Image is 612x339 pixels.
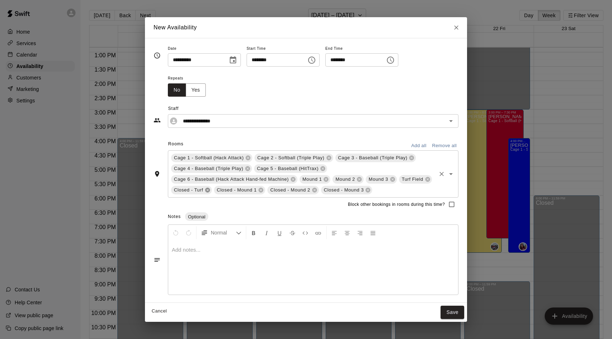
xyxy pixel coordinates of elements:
svg: Timing [154,52,161,59]
span: Start Time [247,44,320,54]
button: Redo [183,226,195,239]
h6: New Availability [154,23,197,32]
svg: Rooms [154,170,161,178]
span: Closed - Turf [171,187,206,194]
button: Right Align [354,226,366,239]
span: Mound 3 [366,176,391,183]
div: Closed - Mound 1 [214,186,266,194]
button: Center Align [341,226,353,239]
button: Left Align [328,226,340,239]
div: Cage 6 - Baseball (Hack Attack Hand-fed Machine) [171,175,297,184]
button: Choose date, selected date is Aug 18, 2025 [226,53,240,67]
button: No [168,83,186,97]
button: Add all [407,140,430,151]
button: Insert Code [299,226,311,239]
button: Open [446,169,456,179]
div: Cage 5 - Baseball (HitTrax) [254,164,327,173]
div: Mound 2 [332,175,364,184]
div: Cage 3 - Baseball (Triple Play) [335,154,416,162]
span: Rooms [168,141,184,146]
div: Cage 2 - Softball (Triple Play) [254,154,333,162]
span: Staff [168,103,458,115]
div: Cage 1 - Softball (Hack Attack) [171,154,252,162]
button: Yes [186,83,206,97]
button: Cancel [148,306,171,317]
span: Closed - Mound 3 [321,187,367,194]
div: Mound 1 [300,175,331,184]
button: Format Underline [273,226,286,239]
button: Formatting Options [198,226,244,239]
span: Closed - Mound 2 [267,187,313,194]
span: Cage 4 - Baseball (Triple Play) [171,165,246,172]
button: Justify Align [367,226,379,239]
button: Insert Link [312,226,324,239]
span: Mound 2 [332,176,358,183]
button: Choose time, selected time is 6:00 PM [383,53,398,67]
div: Closed - Turf [171,186,212,194]
span: Optional [185,214,208,219]
span: Cage 1 - Softball (Hack Attack) [171,154,247,161]
div: Closed - Mound 2 [267,186,319,194]
span: Block other bookings in rooms during this time? [348,201,445,208]
button: Clear [437,169,447,179]
button: Save [441,306,464,319]
button: Open [446,116,456,126]
svg: Notes [154,256,161,263]
span: Repeats [168,74,212,83]
button: Undo [170,226,182,239]
span: Date [168,44,241,54]
button: Format Italics [261,226,273,239]
span: Cage 3 - Baseball (Triple Play) [335,154,411,161]
span: End Time [325,44,398,54]
button: Remove all [430,140,458,151]
span: Notes [168,214,181,219]
span: Mound 1 [300,176,325,183]
div: Turf Field [399,175,432,184]
div: Closed - Mound 3 [321,186,373,194]
svg: Staff [154,117,161,124]
span: Turf Field [399,176,426,183]
button: Choose time, selected time is 3:00 PM [305,53,319,67]
span: Cage 5 - Baseball (HitTrax) [254,165,321,172]
div: Cage 4 - Baseball (Triple Play) [171,164,252,173]
div: Mound 3 [366,175,397,184]
div: outlined button group [168,83,206,97]
button: Close [450,21,463,34]
span: Cage 2 - Softball (Triple Play) [254,154,327,161]
span: Cage 6 - Baseball (Hack Attack Hand-fed Machine) [171,176,292,183]
button: Format Strikethrough [286,226,298,239]
span: Closed - Mound 1 [214,187,260,194]
span: Normal [211,229,236,236]
button: Format Bold [248,226,260,239]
